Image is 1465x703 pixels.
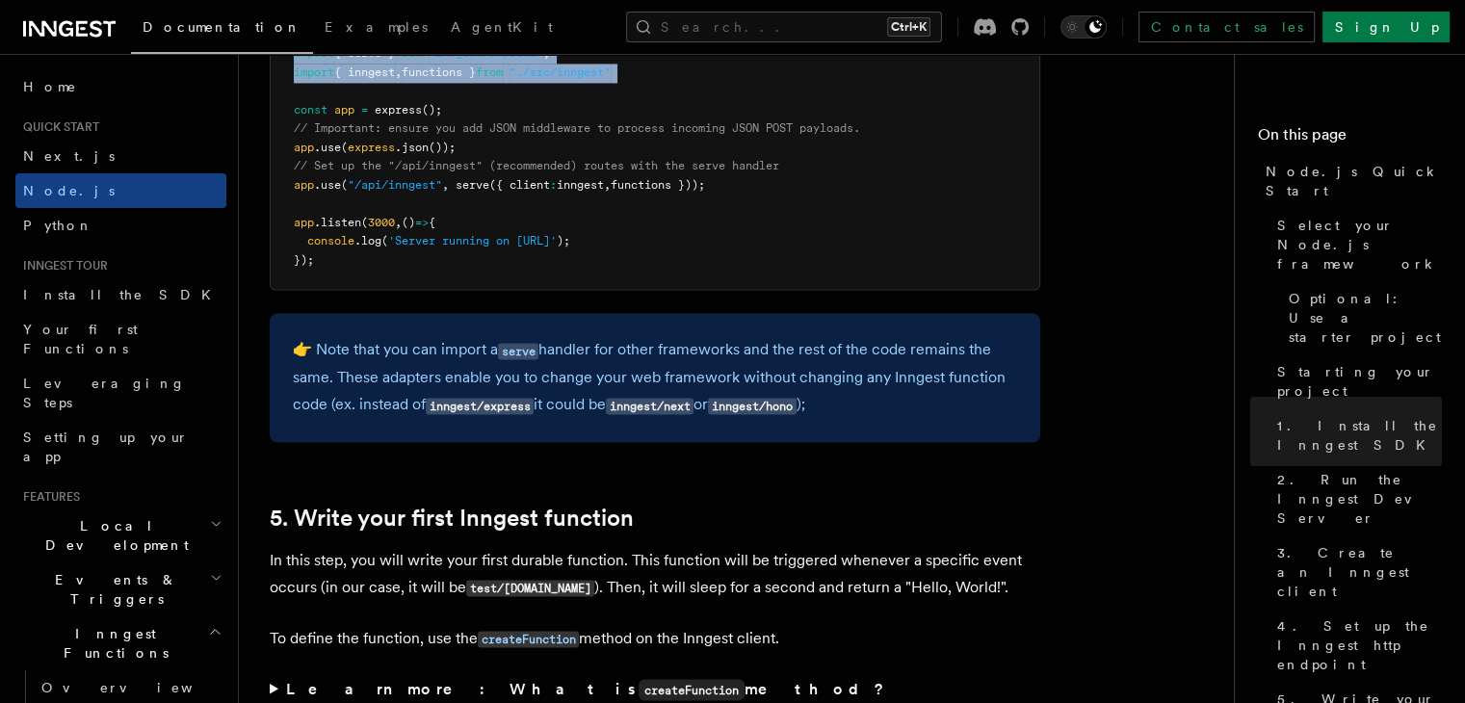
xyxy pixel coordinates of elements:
span: .use [314,178,341,192]
a: Contact sales [1138,12,1315,42]
code: serve [498,343,538,359]
span: "./src/inngest" [510,65,611,79]
code: inngest/hono [708,398,796,414]
code: test/[DOMAIN_NAME] [466,580,594,596]
span: functions } [402,65,476,79]
strong: Learn more: What is method? [286,679,888,697]
a: Select your Node.js framework [1269,208,1442,281]
span: from [476,65,503,79]
span: .log [354,234,381,247]
a: Your first Functions [15,312,226,366]
span: () [402,216,415,229]
a: 5. Write your first Inngest function [270,504,634,531]
span: = [361,103,368,117]
span: ()); [429,141,456,154]
span: // Important: ensure you add JSON middleware to process incoming JSON POST payloads. [294,121,860,135]
a: 2. Run the Inngest Dev Server [1269,462,1442,535]
span: "/api/inngest" [348,178,442,192]
a: Setting up your app [15,420,226,474]
span: ); [557,234,570,247]
span: , [604,178,611,192]
span: Node.js [23,183,115,198]
button: Events & Triggers [15,562,226,616]
a: 3. Create an Inngest client [1269,535,1442,609]
span: Quick start [15,119,99,135]
span: AgentKit [451,19,553,35]
span: Next.js [23,148,115,164]
a: Examples [313,6,439,52]
a: createFunction [478,628,579,646]
span: // Set up the "/api/inngest" (recommended) routes with the serve handler [294,159,779,172]
span: 4. Set up the Inngest http endpoint [1277,616,1442,674]
span: serve [456,178,489,192]
a: Next.js [15,139,226,173]
a: Optional: Use a starter project [1281,281,1442,354]
span: app [294,141,314,154]
a: Sign Up [1322,12,1450,42]
a: Node.js [15,173,226,208]
span: import [294,65,334,79]
span: Setting up your app [23,430,189,464]
span: Documentation [143,19,301,35]
span: 2. Run the Inngest Dev Server [1277,470,1442,528]
a: Leveraging Steps [15,366,226,420]
span: : [550,178,557,192]
a: Node.js Quick Start [1258,154,1442,208]
a: Install the SDK [15,277,226,312]
span: Your first Functions [23,322,138,356]
a: 1. Install the Inngest SDK [1269,408,1442,462]
span: ( [341,178,348,192]
span: => [415,216,429,229]
a: Python [15,208,226,243]
span: { inngest [334,65,395,79]
span: Home [23,77,77,96]
span: Local Development [15,516,210,555]
span: 1. Install the Inngest SDK [1277,416,1442,455]
span: 3000 [368,216,395,229]
span: Python [23,218,93,233]
code: inngest/express [426,398,534,414]
span: .json [395,141,429,154]
code: createFunction [639,679,745,700]
span: , [442,178,449,192]
a: AgentKit [439,6,564,52]
span: .use [314,141,341,154]
button: Inngest Functions [15,616,226,670]
span: app [294,178,314,192]
a: 4. Set up the Inngest http endpoint [1269,609,1442,682]
span: Optional: Use a starter project [1289,289,1442,347]
span: Events & Triggers [15,570,210,609]
span: functions })); [611,178,705,192]
span: app [294,216,314,229]
span: express [375,103,422,117]
span: { [429,216,435,229]
span: ({ client [489,178,550,192]
a: serve [498,340,538,358]
span: }); [294,253,314,267]
span: ( [361,216,368,229]
kbd: Ctrl+K [887,17,930,37]
span: inngest [557,178,604,192]
a: Home [15,69,226,104]
code: createFunction [478,631,579,647]
span: const [294,103,327,117]
span: (); [422,103,442,117]
span: Install the SDK [23,287,222,302]
span: Starting your project [1277,362,1442,401]
h4: On this page [1258,123,1442,154]
span: ( [381,234,388,247]
span: 'Server running on [URL]' [388,234,557,247]
button: Toggle dark mode [1060,15,1107,39]
code: inngest/next [606,398,693,414]
summary: Learn more: What iscreateFunctionmethod? [270,675,1040,703]
span: , [395,65,402,79]
span: 3. Create an Inngest client [1277,543,1442,601]
p: 👉 Note that you can import a handler for other frameworks and the rest of the code remains the sa... [293,336,1017,419]
span: ( [341,141,348,154]
a: Documentation [131,6,313,54]
button: Search...Ctrl+K [626,12,942,42]
span: express [348,141,395,154]
span: Inngest tour [15,258,108,273]
span: Examples [325,19,428,35]
span: Leveraging Steps [23,376,186,410]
